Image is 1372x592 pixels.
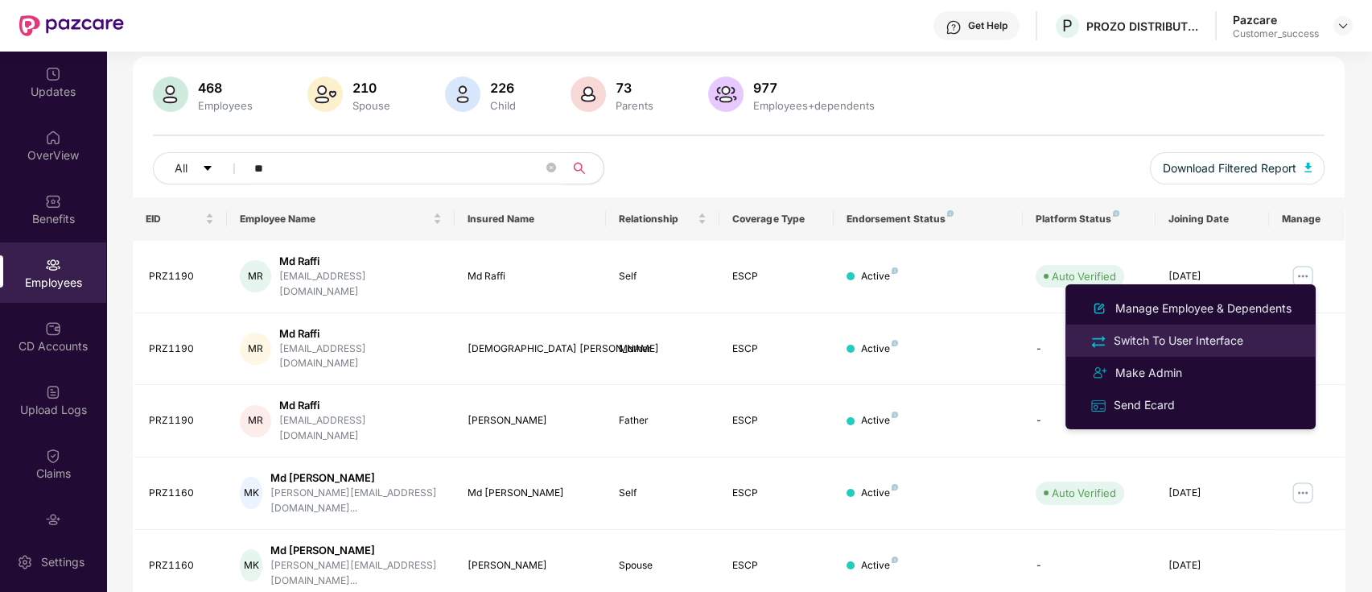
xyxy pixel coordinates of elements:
[45,448,61,464] img: svg+xml;base64,PHN2ZyBpZD0iQ2xhaW0iIHhtbG5zPSJodHRwOi8vd3d3LnczLm9yZy8yMDAwL3N2ZyIgd2lkdGg9IjIwIi...
[861,342,898,357] div: Active
[619,486,707,501] div: Self
[1269,197,1345,241] th: Manage
[195,80,256,96] div: 468
[892,557,898,563] img: svg+xml;base64,PHN2ZyB4bWxucz0iaHR0cDovL3d3dy53My5vcmcvMjAwMC9zdmciIHdpZHRoPSI4IiBoZWlnaHQ9IjgiIH...
[468,558,593,573] div: [PERSON_NAME]
[1110,396,1178,414] div: Send Ecard
[133,197,228,241] th: EID
[968,19,1007,32] div: Get Help
[750,99,878,112] div: Employees+dependents
[1304,163,1312,172] img: svg+xml;base64,PHN2ZyB4bWxucz0iaHR0cDovL3d3dy53My5vcmcvMjAwMC9zdmciIHhtbG5zOnhsaW5rPSJodHRwOi8vd3...
[149,269,215,284] div: PRZ1190
[279,398,442,413] div: Md Raffi
[892,340,898,346] img: svg+xml;base64,PHN2ZyB4bWxucz0iaHR0cDovL3d3dy53My5vcmcvMjAwMC9zdmciIHdpZHRoPSI4IiBoZWlnaHQ9IjgiIH...
[1233,27,1319,40] div: Customer_success
[1290,480,1316,506] img: manageButton
[279,326,442,342] div: Md Raffi
[487,80,519,96] div: 226
[307,77,343,112] img: svg+xml;base64,PHN2ZyB4bWxucz0iaHR0cDovL3d3dy53My5vcmcvMjAwMC9zdmciIHhtbG5zOnhsaW5rPSJodHRwOi8vd3...
[146,213,203,226] span: EID
[947,210,954,217] img: svg+xml;base64,PHN2ZyB4bWxucz0iaHR0cDovL3d3dy53My5vcmcvMjAwMC9zdmciIHdpZHRoPSI4IiBoZWlnaHQ9IjgiIH...
[1168,486,1256,501] div: [DATE]
[619,413,707,428] div: Father
[1156,197,1269,241] th: Joining Date
[279,342,442,372] div: [EMAIL_ADDRESS][DOMAIN_NAME]
[195,99,256,112] div: Employees
[445,77,480,112] img: svg+xml;base64,PHN2ZyB4bWxucz0iaHR0cDovL3d3dy53My5vcmcvMjAwMC9zdmciIHhtbG5zOnhsaW5rPSJodHRwOi8vd3...
[1233,12,1319,27] div: Pazcare
[861,269,898,284] div: Active
[1337,19,1349,32] img: svg+xml;base64,PHN2ZyBpZD0iRHJvcGRvd24tMzJ4MzIiIHhtbG5zPSJodHRwOi8vd3d3LnczLm9yZy8yMDAwL3N2ZyIgd2...
[1110,332,1246,350] div: Switch To User Interface
[1168,269,1256,284] div: [DATE]
[45,384,61,400] img: svg+xml;base64,PHN2ZyBpZD0iVXBsb2FkX0xvZ3MiIGRhdGEtbmFtZT0iVXBsb2FkIExvZ3MiIHhtbG5zPSJodHRwOi8vd3...
[1052,485,1116,501] div: Auto Verified
[240,549,262,582] div: MK
[892,412,898,418] img: svg+xml;base64,PHN2ZyB4bWxucz0iaHR0cDovL3d3dy53My5vcmcvMjAwMC9zdmciIHdpZHRoPSI4IiBoZWlnaHQ9IjgiIH...
[45,130,61,146] img: svg+xml;base64,PHN2ZyBpZD0iSG9tZSIgeG1sbnM9Imh0dHA6Ly93d3cudzMub3JnLzIwMDAvc3ZnIiB3aWR0aD0iMjAiIG...
[149,486,215,501] div: PRZ1160
[45,257,61,273] img: svg+xml;base64,PHN2ZyBpZD0iRW1wbG95ZWVzIiB4bWxucz0iaHR0cDovL3d3dy53My5vcmcvMjAwMC9zdmciIHdpZHRoPS...
[45,321,61,337] img: svg+xml;base64,PHN2ZyBpZD0iQ0RfQWNjb3VudHMiIGRhdGEtbmFtZT0iQ0QgQWNjb3VudHMiIHhtbG5zPSJodHRwOi8vd3...
[1023,313,1156,386] td: -
[1113,210,1119,217] img: svg+xml;base64,PHN2ZyB4bWxucz0iaHR0cDovL3d3dy53My5vcmcvMjAwMC9zdmciIHdpZHRoPSI4IiBoZWlnaHQ9IjgiIH...
[708,77,744,112] img: svg+xml;base64,PHN2ZyB4bWxucz0iaHR0cDovL3d3dy53My5vcmcvMjAwMC9zdmciIHhtbG5zOnhsaW5rPSJodHRwOi8vd3...
[149,342,215,357] div: PRZ1190
[270,486,442,516] div: [PERSON_NAME][EMAIL_ADDRESS][DOMAIN_NAME]...
[349,99,393,112] div: Spouse
[564,162,595,175] span: search
[1290,263,1316,289] img: manageButton
[1090,363,1109,383] img: svg+xml;base64,PHN2ZyB4bWxucz0iaHR0cDovL3d3dy53My5vcmcvMjAwMC9zdmciIHdpZHRoPSIyNCIgaGVpZ2h0PSIyNC...
[892,267,898,274] img: svg+xml;base64,PHN2ZyB4bWxucz0iaHR0cDovL3d3dy53My5vcmcvMjAwMC9zdmciIHdpZHRoPSI4IiBoZWlnaHQ9IjgiIH...
[202,163,213,176] span: caret-down
[861,486,898,501] div: Active
[1062,16,1073,35] span: P
[1052,268,1116,284] div: Auto Verified
[240,260,271,292] div: MR
[227,197,454,241] th: Employee Name
[732,269,820,284] div: ESCP
[349,80,393,96] div: 210
[612,80,657,96] div: 73
[36,554,89,570] div: Settings
[546,163,556,172] span: close-circle
[455,197,606,241] th: Insured Name
[861,413,898,428] div: Active
[892,484,898,491] img: svg+xml;base64,PHN2ZyB4bWxucz0iaHR0cDovL3d3dy53My5vcmcvMjAwMC9zdmciIHdpZHRoPSI4IiBoZWlnaHQ9IjgiIH...
[279,413,442,444] div: [EMAIL_ADDRESS][DOMAIN_NAME]
[45,193,61,209] img: svg+xml;base64,PHN2ZyBpZD0iQmVuZWZpdHMiIHhtbG5zPSJodHRwOi8vd3d3LnczLm9yZy8yMDAwL3N2ZyIgd2lkdGg9Ij...
[619,213,694,226] span: Relationship
[546,161,556,176] span: close-circle
[1163,159,1296,177] span: Download Filtered Report
[1112,300,1295,317] div: Manage Employee & Dependents
[468,342,593,357] div: [DEMOGRAPHIC_DATA] [PERSON_NAME]
[612,99,657,112] div: Parents
[1036,213,1143,226] div: Platform Status
[468,413,593,428] div: [PERSON_NAME]
[153,77,188,112] img: svg+xml;base64,PHN2ZyB4bWxucz0iaHR0cDovL3d3dy53My5vcmcvMjAwMC9zdmciIHhtbG5zOnhsaW5rPSJodHRwOi8vd3...
[240,213,429,226] span: Employee Name
[487,99,519,112] div: Child
[1086,19,1199,34] div: PROZO DISTRIBUTION PRIVATE LIMITED
[240,333,271,365] div: MR
[153,152,251,184] button: Allcaret-down
[619,558,707,573] div: Spouse
[279,269,442,300] div: [EMAIL_ADDRESS][DOMAIN_NAME]
[571,77,606,112] img: svg+xml;base64,PHN2ZyB4bWxucz0iaHR0cDovL3d3dy53My5vcmcvMjAwMC9zdmciIHhtbG5zOnhsaW5rPSJodHRwOi8vd3...
[240,405,271,437] div: MR
[45,66,61,82] img: svg+xml;base64,PHN2ZyBpZD0iVXBkYXRlZCIgeG1sbnM9Imh0dHA6Ly93d3cudzMub3JnLzIwMDAvc3ZnIiB3aWR0aD0iMj...
[175,159,187,177] span: All
[17,554,33,570] img: svg+xml;base64,PHN2ZyBpZD0iU2V0dGluZy0yMHgyMCIgeG1sbnM9Imh0dHA6Ly93d3cudzMub3JnLzIwMDAvc3ZnIiB3aW...
[619,269,707,284] div: Self
[606,197,719,241] th: Relationship
[1090,333,1107,350] img: svg+xml;base64,PHN2ZyB4bWxucz0iaHR0cDovL3d3dy53My5vcmcvMjAwMC9zdmciIHdpZHRoPSIyNCIgaGVpZ2h0PSIyNC...
[732,558,820,573] div: ESCP
[861,558,898,573] div: Active
[149,558,215,573] div: PRZ1160
[279,254,442,269] div: Md Raffi
[270,558,442,589] div: [PERSON_NAME][EMAIL_ADDRESS][DOMAIN_NAME]...
[468,486,593,501] div: Md [PERSON_NAME]
[1112,364,1185,382] div: Make Admin
[240,477,262,509] div: MK
[270,470,442,486] div: Md [PERSON_NAME]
